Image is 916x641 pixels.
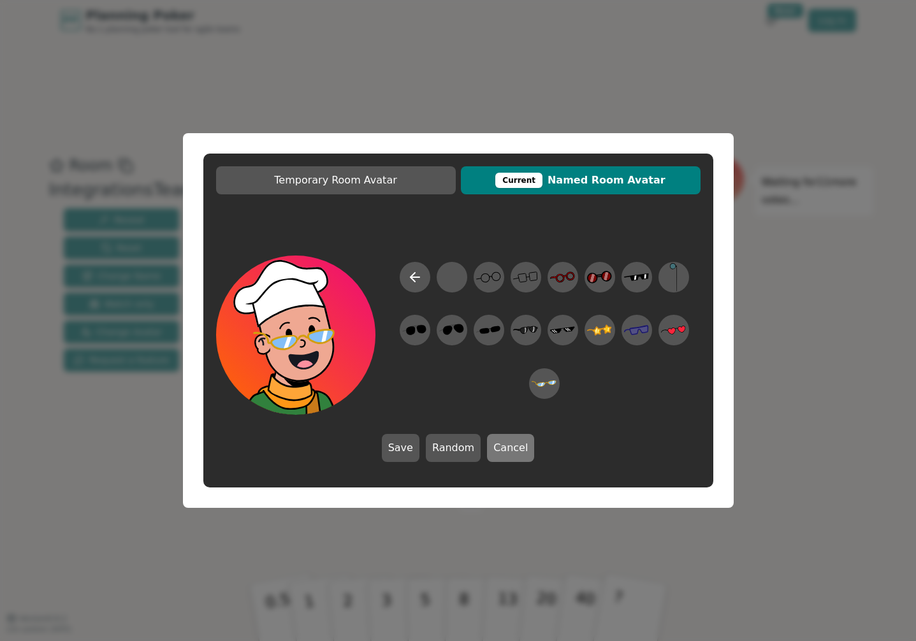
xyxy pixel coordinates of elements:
[467,173,694,188] span: Named Room Avatar
[216,166,456,194] button: Temporary Room Avatar
[487,434,534,462] button: Cancel
[461,166,701,194] button: CurrentNamed Room Avatar
[382,434,419,462] button: Save
[495,173,542,188] div: This avatar will be displayed in dedicated rooms
[426,434,481,462] button: Random
[222,173,449,188] span: Temporary Room Avatar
